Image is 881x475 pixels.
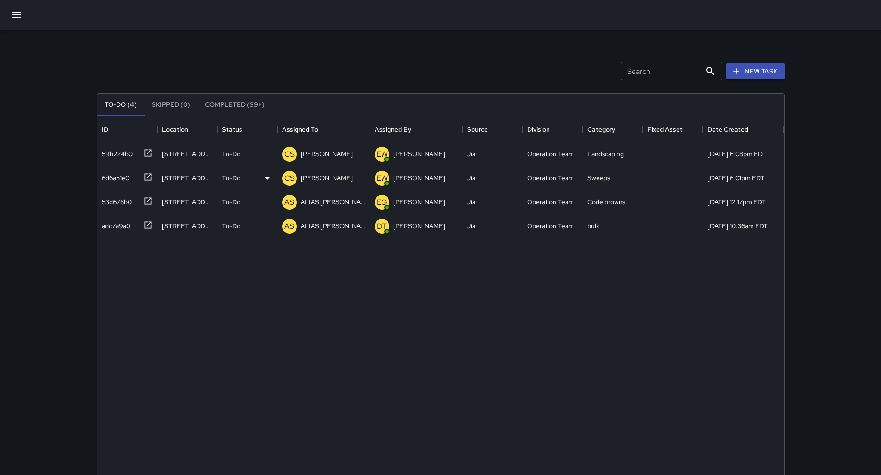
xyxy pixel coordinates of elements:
div: Sweeps [587,173,610,183]
p: ALIAS [PERSON_NAME] [301,221,365,231]
div: Date Created [703,116,784,142]
div: ID [102,116,108,142]
button: New Task [726,63,785,80]
div: Fixed Asset [647,116,683,142]
div: 53d678b0 [98,194,132,207]
button: Completed (99+) [197,94,272,116]
p: DT [377,221,387,232]
p: EG [377,197,387,208]
div: ID [97,116,157,142]
div: Assigned By [375,116,411,142]
p: [PERSON_NAME] [393,149,445,158]
div: Operation Team [527,173,574,183]
p: ALIAS [PERSON_NAME] [301,197,365,207]
p: EW [376,149,388,160]
div: 8/21/2025, 12:17pm EDT [708,197,766,207]
p: [PERSON_NAME] [301,149,353,158]
div: Jia [467,173,475,183]
p: [PERSON_NAME] [393,221,445,231]
p: To-Do [222,173,240,183]
div: Source [467,116,488,142]
p: [PERSON_NAME] [301,173,353,183]
div: Date Created [708,116,748,142]
button: To-Do (4) [97,94,144,116]
p: AS [284,197,294,208]
div: Landscaping [587,149,624,158]
div: 67 Haywood Street [162,221,213,231]
p: [PERSON_NAME] [393,197,445,207]
div: Jia [467,221,475,231]
p: To-Do [222,149,240,158]
button: Skipped (0) [144,94,197,116]
div: Fixed Asset [643,116,703,142]
div: Source [462,116,523,142]
div: Status [222,116,242,142]
p: EW [376,173,388,184]
div: Operation Team [527,197,574,207]
div: Jia [467,197,475,207]
div: 8/21/2025, 6:01pm EDT [708,173,764,183]
div: Location [162,116,188,142]
div: Assigned To [282,116,318,142]
div: 8/18/2025, 10:36am EDT [708,221,768,231]
div: Operation Team [527,149,574,158]
div: bulk [587,221,599,231]
div: Category [587,116,615,142]
div: 8/21/2025, 6:08pm EDT [708,149,766,158]
p: AS [284,221,294,232]
div: Category [583,116,643,142]
div: Location [157,116,217,142]
div: Status [217,116,277,142]
p: To-Do [222,197,240,207]
p: CS [284,173,295,184]
div: Assigned By [370,116,462,142]
div: Operation Team [527,221,574,231]
p: CS [284,149,295,160]
div: Jia [467,149,475,158]
div: 18 Haywood Street [162,173,213,183]
div: 6d6a51e0 [98,170,129,183]
p: [PERSON_NAME] [393,173,445,183]
div: Assigned To [277,116,370,142]
p: To-Do [222,221,240,231]
div: Code browns [587,197,625,207]
div: 36 North Lexington Avenue [162,149,213,158]
div: adc7a9a0 [98,218,130,231]
div: 33 Battery Park Avenue [162,197,213,207]
div: 59b224b0 [98,146,133,158]
div: Division [527,116,550,142]
div: Division [523,116,583,142]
